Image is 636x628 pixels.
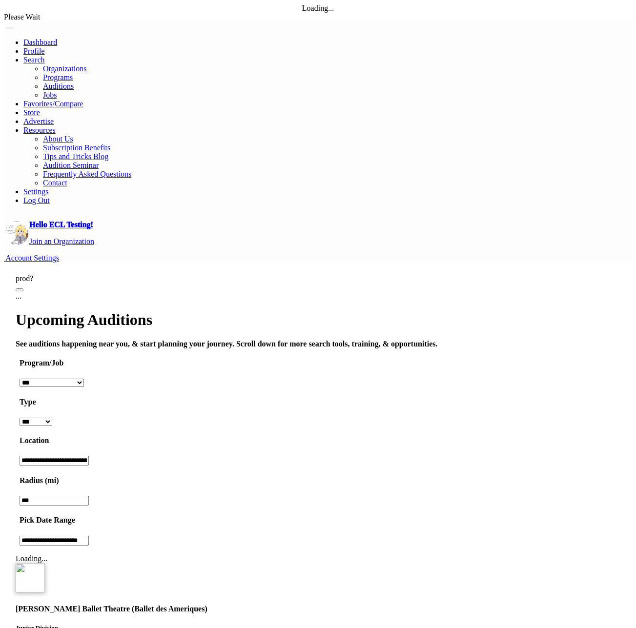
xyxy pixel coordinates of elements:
a: Favorites/Compare [23,100,83,108]
a: Programs [43,73,73,81]
span: Account Settings [5,254,59,262]
div: Please Wait [4,13,632,21]
h4: Program/Job [20,359,616,367]
span: Loading... [302,4,334,12]
a: About Us [43,135,73,143]
a: Dashboard [23,38,57,46]
a: Subscription Benefits [43,143,110,152]
a: Auditions [43,82,74,90]
a: Jobs [43,91,57,99]
a: Organizations [43,64,86,73]
a: Settings [23,187,49,196]
h4: [PERSON_NAME] Ballet Theatre (Ballet des Ameriques) [16,605,620,613]
a: Hello ECL Testing! [29,221,93,229]
button: Close [16,288,23,291]
a: Tips and Tricks Blog [43,152,108,161]
a: Advertise [23,117,54,125]
h4: See auditions happening near you, & start planning your journey. Scroll down for more search tool... [16,340,620,348]
h4: Location [20,436,616,445]
a: Log Out [23,196,50,204]
a: Audition Seminar [43,161,99,169]
a: Contact [43,179,67,187]
button: Toggle navigation [6,27,14,29]
a: Profile [23,47,45,55]
h4: Radius (mi) [20,476,59,485]
span: Loading... [16,554,47,563]
input: Location [20,456,89,466]
a: Join an Organization [29,237,94,245]
div: ... [16,292,620,301]
a: Store [23,108,40,117]
h4: Type [20,398,616,406]
a: Search [23,56,45,64]
a: Frequently Asked Questions [43,170,131,178]
ul: Resources [23,64,632,100]
a: Apply Filters [16,546,57,554]
a: Account Settings [4,254,59,263]
ul: Resources [23,135,632,187]
h4: Pick Date Range [20,516,616,525]
h1: Upcoming Auditions [16,311,620,329]
img: profile picture [5,222,28,256]
a: Resources [23,126,56,134]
